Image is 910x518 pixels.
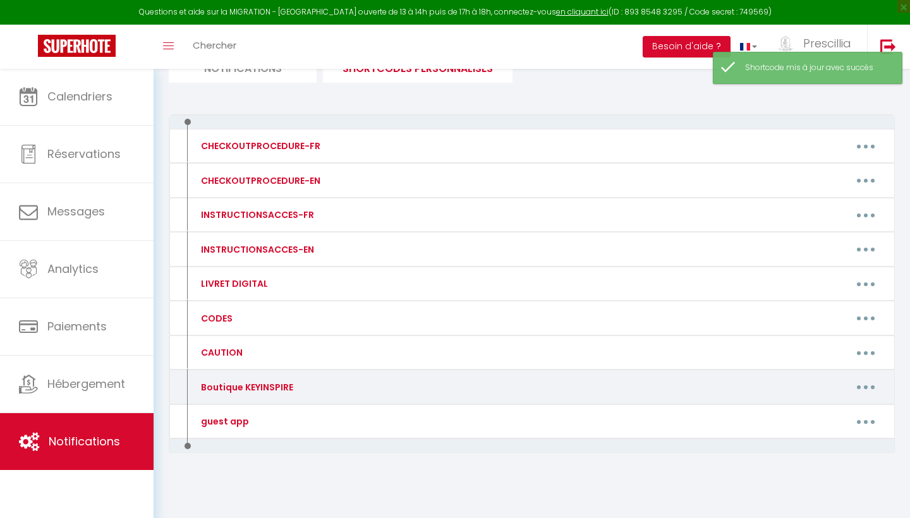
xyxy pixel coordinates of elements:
div: CHECKOUTPROCEDURE-EN [198,174,320,188]
img: ... [776,36,795,51]
button: Besoin d'aide ? [643,36,731,57]
div: Boutique KEYINSPIRE [198,380,293,394]
span: Messages [47,203,105,219]
a: en cliquant ici [556,6,609,17]
span: Prescillia [803,35,851,51]
div: CHECKOUTPROCEDURE-FR [198,139,320,153]
span: Réservations [47,146,121,162]
a: ... Prescillia [767,25,867,69]
div: CAUTION [198,346,243,359]
div: INSTRUCTIONSACCES-EN [198,243,314,256]
div: LIVRET DIGITAL [198,277,268,291]
div: INSTRUCTIONSACCES-FR [198,208,314,222]
img: logout [880,39,896,54]
img: Super Booking [38,35,116,57]
span: Hébergement [47,376,125,392]
div: Shortcode mis à jour avec succès [745,62,889,74]
span: Paiements [47,318,107,334]
a: Chercher [183,25,246,69]
button: Open LiveChat chat widget [10,5,48,43]
div: CODES [198,311,233,325]
span: Notifications [49,433,120,449]
span: Chercher [193,39,236,52]
span: Analytics [47,261,99,277]
div: guest app [198,414,249,428]
span: Calendriers [47,88,112,104]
